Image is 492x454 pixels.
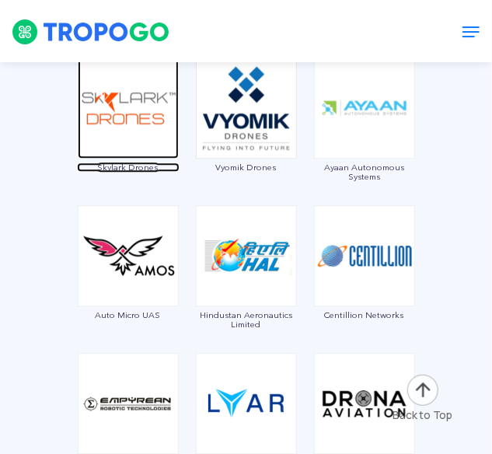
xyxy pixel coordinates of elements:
[77,100,180,172] a: Skylark Drones
[195,248,298,329] a: Hindustan Aeronautics Limited
[12,19,171,45] img: TropoGo Logo
[196,205,297,306] img: ic_hindustanaeronautics.png
[314,353,415,454] img: drona-maps.png
[77,162,180,172] span: Skylark Drones
[313,100,416,181] a: Ayaan Autonomous Systems
[314,58,415,159] img: img_ayaan.png
[313,310,416,320] span: Centillion Networks
[78,205,179,306] img: ic_automicro.png
[195,310,298,329] span: Hindustan Aeronautics Limited
[406,373,440,407] img: ic_arrow-up.png
[196,353,297,454] img: img_lyar.png
[462,23,480,41] img: Mobile Menu Open
[195,100,298,172] a: Vyomik Drones
[196,58,297,159] img: ic_vyomik.png
[78,353,179,454] img: ic_empyrean.png
[313,162,416,181] span: Ayaan Autonomous Systems
[195,162,298,172] span: Vyomik Drones
[78,58,179,159] img: ic_skylark.png
[77,248,180,320] a: Auto Micro UAS
[313,248,416,320] a: Centillion Networks
[314,205,415,306] img: ic_centillion.png
[393,407,452,423] div: Back to Top
[77,310,180,320] span: Auto Micro UAS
